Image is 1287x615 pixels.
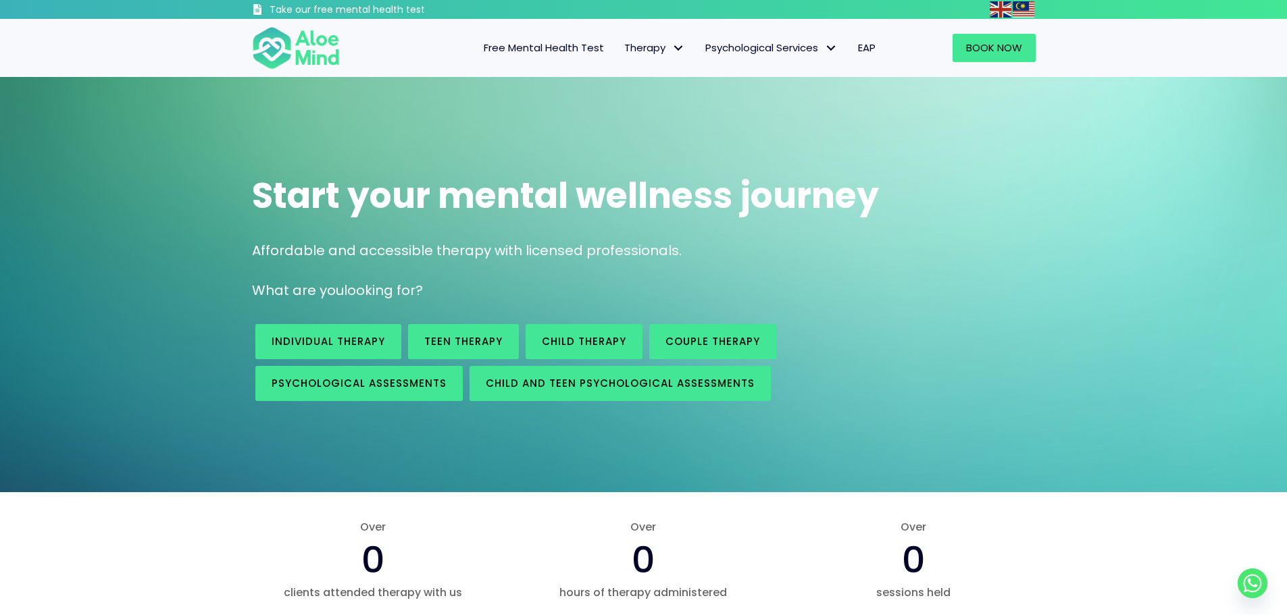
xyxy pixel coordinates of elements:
[408,324,519,359] a: Teen Therapy
[252,281,344,300] span: What are you
[966,41,1022,55] span: Book Now
[272,334,385,348] span: Individual therapy
[1238,568,1267,598] a: Whatsapp
[649,324,776,359] a: Couple therapy
[252,171,879,220] span: Start your mental wellness journey
[470,366,771,401] a: Child and Teen Psychological assessments
[953,34,1036,62] a: Book Now
[252,585,495,600] span: clients attended therapy with us
[792,585,1035,600] span: sessions held
[526,324,642,359] a: Child Therapy
[522,585,765,600] span: hours of therapy administered
[695,34,848,62] a: Psychological ServicesPsychological Services: submenu
[822,38,841,58] span: Psychological Services: submenu
[344,281,423,300] span: looking for?
[272,376,447,390] span: Psychological assessments
[858,41,876,55] span: EAP
[252,519,495,535] span: Over
[705,41,838,55] span: Psychological Services
[474,34,614,62] a: Free Mental Health Test
[361,534,385,585] span: 0
[255,324,401,359] a: Individual therapy
[848,34,886,62] a: EAP
[270,3,497,17] h3: Take our free mental health test
[669,38,688,58] span: Therapy: submenu
[990,1,1013,17] a: English
[486,376,755,390] span: Child and Teen Psychological assessments
[484,41,604,55] span: Free Mental Health Test
[424,334,503,348] span: Teen Therapy
[990,1,1011,18] img: en
[252,26,340,70] img: Aloe mind Logo
[357,34,886,62] nav: Menu
[624,41,685,55] span: Therapy
[252,3,497,19] a: Take our free mental health test
[632,534,655,585] span: 0
[252,241,1036,261] p: Affordable and accessible therapy with licensed professionals.
[1013,1,1034,18] img: ms
[614,34,695,62] a: TherapyTherapy: submenu
[665,334,760,348] span: Couple therapy
[902,534,926,585] span: 0
[255,366,463,401] a: Psychological assessments
[542,334,626,348] span: Child Therapy
[1013,1,1036,17] a: Malay
[522,519,765,535] span: Over
[792,519,1035,535] span: Over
